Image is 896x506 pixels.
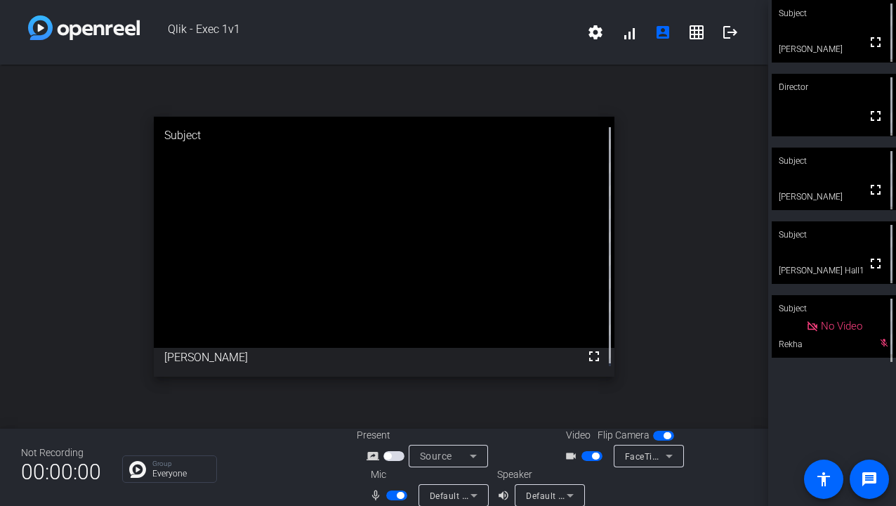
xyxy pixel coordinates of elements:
[430,490,500,501] span: Default - AirPods
[867,255,884,272] mat-icon: fullscreen
[772,74,896,100] div: Director
[526,490,596,501] span: Default - AirPods
[867,108,884,124] mat-icon: fullscreen
[129,461,146,478] img: Chat Icon
[28,15,140,40] img: white-gradient.svg
[152,469,209,478] p: Everyone
[861,471,878,488] mat-icon: message
[772,148,896,174] div: Subject
[688,24,705,41] mat-icon: grid_on
[154,117,614,155] div: Subject
[497,467,581,482] div: Speaker
[772,295,896,322] div: Subject
[867,181,884,198] mat-icon: fullscreen
[497,487,514,504] mat-icon: volume_up
[367,448,383,465] mat-icon: screen_share_outline
[357,428,497,443] div: Present
[21,446,101,460] div: Not Recording
[566,428,591,443] span: Video
[772,221,896,248] div: Subject
[420,450,452,462] span: Source
[654,24,671,41] mat-icon: account_box
[598,428,650,443] span: Flip Camera
[867,34,884,51] mat-icon: fullscreen
[565,448,581,465] mat-icon: videocam_outline
[612,15,646,49] button: signal_cellular_alt
[140,15,579,49] span: Qlik - Exec 1v1
[625,450,769,462] span: FaceTime HD Camera (3A71:F4B5)
[357,467,497,482] div: Mic
[369,487,386,504] mat-icon: mic_none
[821,320,862,332] span: No Video
[152,460,209,467] p: Group
[586,348,602,365] mat-icon: fullscreen
[815,471,832,488] mat-icon: accessibility
[21,455,101,489] span: 00:00:00
[587,24,604,41] mat-icon: settings
[722,24,739,41] mat-icon: logout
